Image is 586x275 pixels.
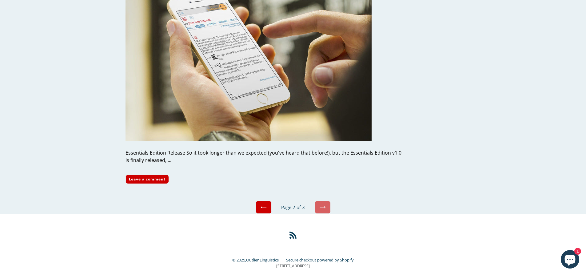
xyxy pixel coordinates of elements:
p: [STREET_ADDRESS] [126,263,461,269]
a: Secure checkout powered by Shopify [286,257,354,263]
small: © 2025, [232,257,285,263]
inbox-online-store-chat: Shopify online store chat [559,250,581,270]
div: Essentials Edition Release So it took longer than we expected (you've heard that before!), but th... [126,149,403,164]
li: Page 2 of 3 [273,204,313,211]
a: Leave a comment [126,175,169,184]
a: Outlier Linguistics [246,257,279,263]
